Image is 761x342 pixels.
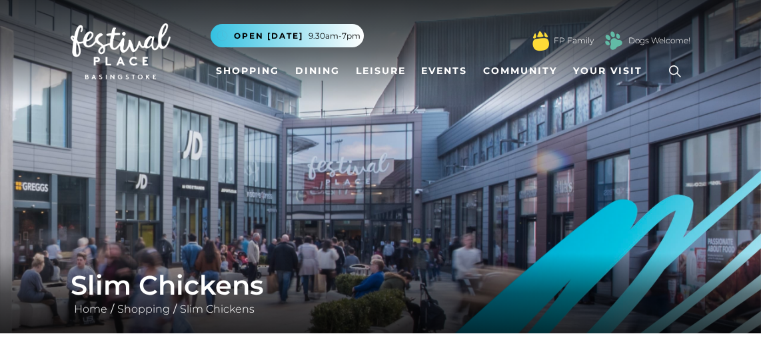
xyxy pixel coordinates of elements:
[71,269,690,301] h1: Slim Chickens
[234,30,303,42] span: Open [DATE]
[211,59,285,83] a: Shopping
[61,269,700,317] div: / /
[211,24,364,47] button: Open [DATE] 9.30am-7pm
[568,59,654,83] a: Your Visit
[290,59,345,83] a: Dining
[478,59,562,83] a: Community
[554,35,594,47] a: FP Family
[114,303,173,315] a: Shopping
[628,35,690,47] a: Dogs Welcome!
[351,59,411,83] a: Leisure
[71,23,171,79] img: Festival Place Logo
[177,303,258,315] a: Slim Chickens
[573,64,642,78] span: Your Visit
[416,59,472,83] a: Events
[309,30,361,42] span: 9.30am-7pm
[71,303,111,315] a: Home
